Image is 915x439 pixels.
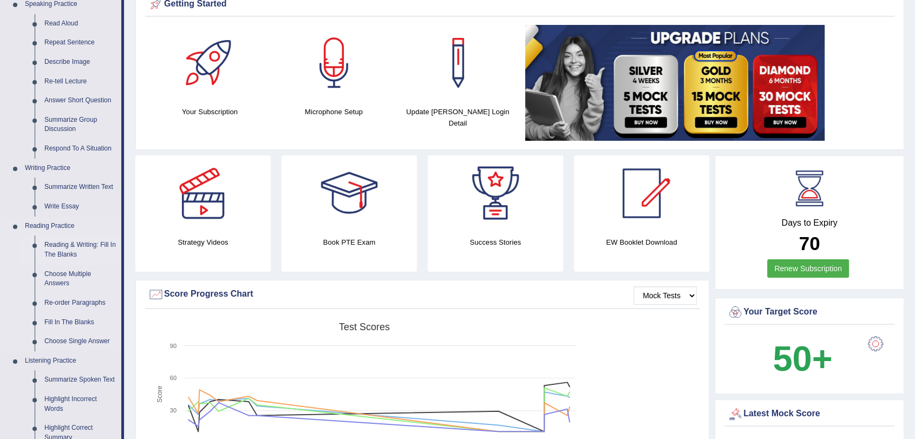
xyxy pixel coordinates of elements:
h4: Microphone Setup [277,106,390,117]
div: Score Progress Chart [148,286,697,303]
a: Read Aloud [40,14,121,34]
a: Choose Single Answer [40,332,121,351]
a: Re-tell Lecture [40,72,121,91]
text: 30 [170,407,177,414]
h4: EW Booklet Download [574,237,709,248]
text: 60 [170,375,177,381]
div: Latest Mock Score [727,406,892,422]
a: Reading & Writing: Fill In The Blanks [40,235,121,264]
h4: Days to Expiry [727,218,892,228]
a: Summarize Written Text [40,178,121,197]
h4: Update [PERSON_NAME] Login Detail [401,106,514,129]
a: Choose Multiple Answers [40,265,121,293]
h4: Book PTE Exam [282,237,417,248]
a: Listening Practice [20,351,121,371]
h4: Success Stories [428,237,563,248]
img: small5.jpg [525,25,825,141]
a: Repeat Sentence [40,33,121,53]
b: 70 [799,233,820,254]
a: Reading Practice [20,217,121,236]
tspan: Test scores [339,322,390,332]
a: Answer Short Question [40,91,121,110]
h4: Your Subscription [153,106,266,117]
div: Your Target Score [727,304,892,320]
a: Renew Subscription [767,259,849,278]
a: Write Essay [40,197,121,217]
b: 50+ [773,339,832,378]
a: Summarize Group Discussion [40,110,121,139]
a: Fill In The Blanks [40,313,121,332]
text: 90 [170,343,177,349]
a: Re-order Paragraphs [40,293,121,313]
tspan: Score [156,385,164,403]
a: Summarize Spoken Text [40,370,121,390]
a: Writing Practice [20,159,121,178]
a: Highlight Incorrect Words [40,390,121,418]
a: Describe Image [40,53,121,72]
a: Respond To A Situation [40,139,121,159]
h4: Strategy Videos [135,237,271,248]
